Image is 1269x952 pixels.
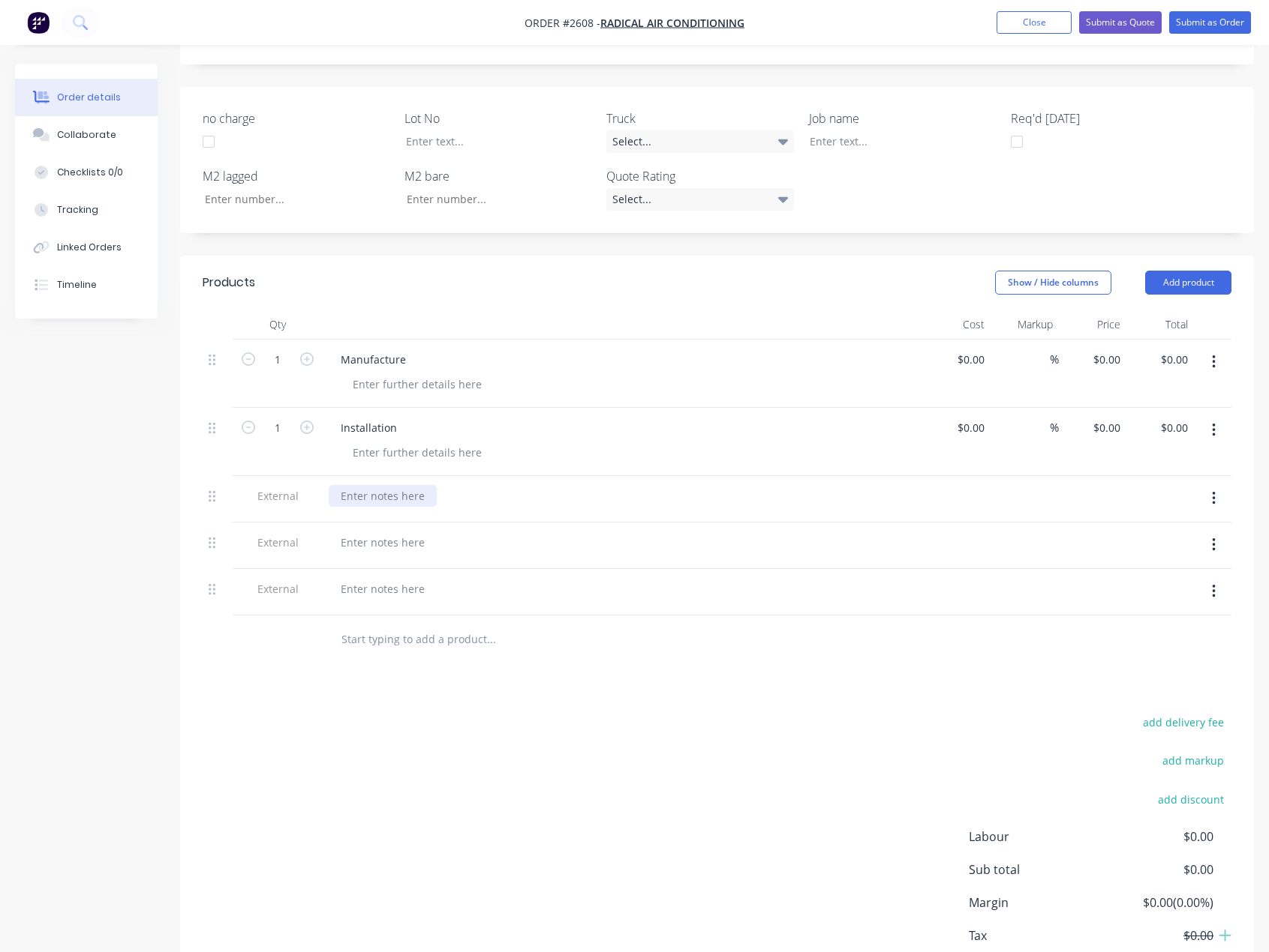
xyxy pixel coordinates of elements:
span: $0.00 ( 0.00 %) [1102,894,1213,912]
span: $0.00 [1102,828,1213,846]
div: Tracking [57,203,98,217]
div: Checklists 0/0 [57,166,123,179]
label: no charge [203,109,390,127]
label: Truck [606,109,794,127]
button: add discount [1150,789,1231,810]
div: Installation [329,417,409,439]
button: Collaborate [15,116,158,154]
label: Quote Rating [606,167,794,185]
button: add delivery fee [1135,712,1231,732]
input: Enter number... [192,188,390,211]
span: External [239,581,317,597]
button: Add product [1145,271,1231,295]
div: Qty [233,310,323,340]
button: Timeline [15,266,158,304]
img: Factory [27,11,50,34]
button: Order details [15,79,158,116]
span: External [239,488,317,504]
span: Margin [969,894,1102,912]
span: % [1050,419,1059,436]
a: Radical Air Conditioning [600,16,744,30]
span: Labour [969,828,1102,846]
div: Collaborate [57,128,116,142]
button: Show / Hide columns [995,271,1111,295]
button: Submit as Quote [1079,11,1162,34]
div: Cost [923,310,991,340]
span: Order #2608 - [525,16,600,30]
label: M2 lagged [203,167,390,185]
div: Select... [606,188,794,211]
span: $0.00 [1102,927,1213,945]
button: Checklists 0/0 [15,154,158,191]
div: Price [1059,310,1126,340]
span: Sub total [969,861,1102,879]
button: add markup [1154,750,1231,771]
div: Manufacture [329,349,418,370]
div: Linked Orders [57,241,122,254]
button: Submit as Order [1169,11,1251,34]
label: Job name [809,109,997,127]
span: % [1050,351,1059,368]
span: $0.00 [1102,861,1213,879]
input: Start typing to add a product... [341,624,641,654]
label: Lot No [404,109,592,127]
input: Enter number... [394,188,592,211]
button: Linked Orders [15,229,158,266]
div: Select... [606,130,794,153]
div: Order details [57,91,121,104]
span: Tax [969,927,1102,945]
button: Tracking [15,191,158,229]
div: Total [1126,310,1194,340]
div: Timeline [57,278,97,292]
div: Markup [991,310,1058,340]
span: External [239,534,317,550]
label: Req'd [DATE] [1011,109,1198,127]
button: Close [997,11,1072,34]
label: M2 bare [404,167,592,185]
div: Products [203,274,255,292]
